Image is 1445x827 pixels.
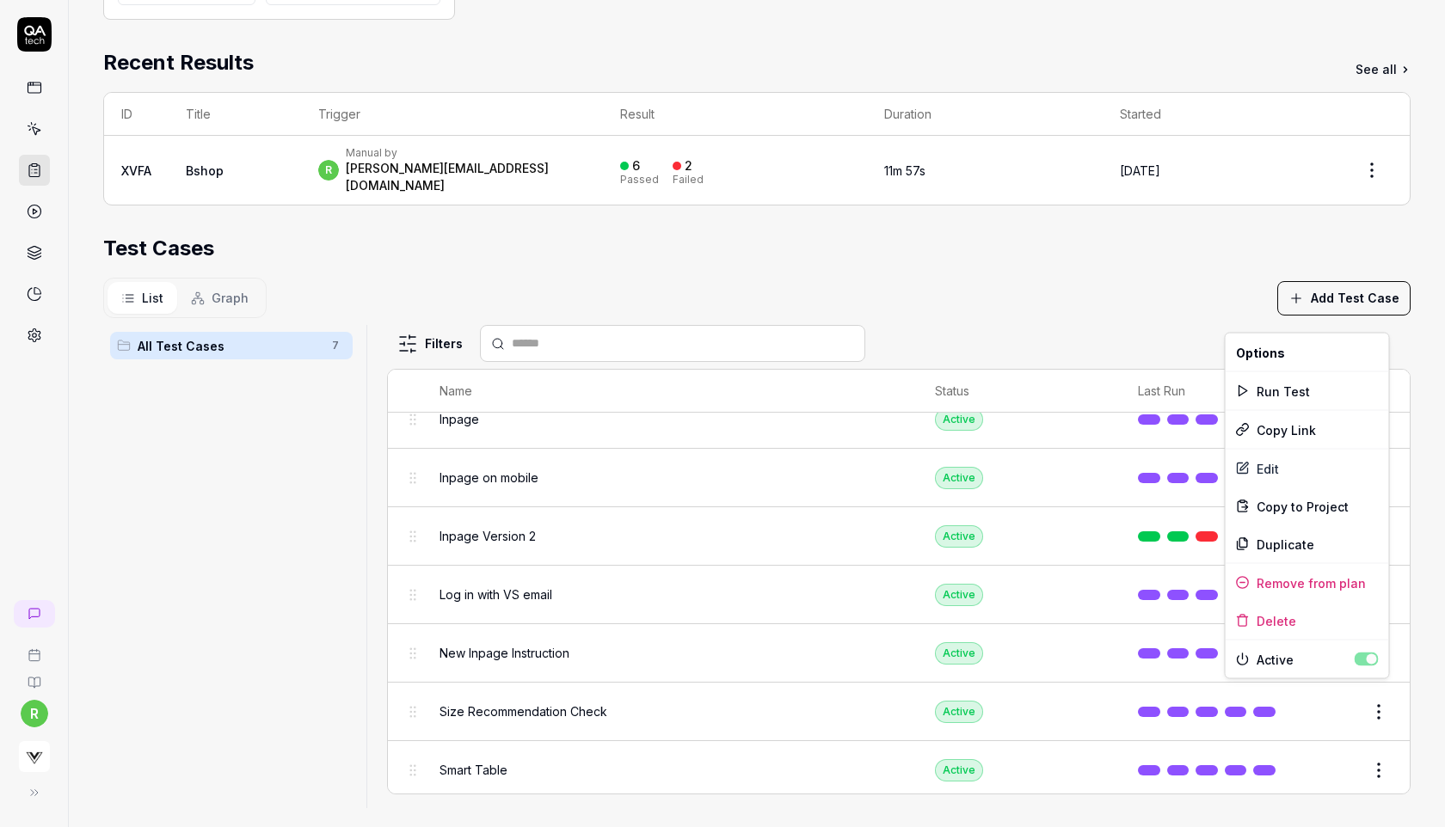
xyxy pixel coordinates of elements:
div: Remove from plan [1226,564,1389,602]
div: Run Test [1226,372,1389,410]
span: Options [1236,343,1285,361]
span: Copy to Project [1257,497,1349,515]
div: Copy Link [1226,411,1389,449]
span: Active [1257,650,1355,668]
a: Edit [1226,450,1389,487]
div: Delete [1226,602,1389,640]
div: Duplicate [1226,525,1389,563]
